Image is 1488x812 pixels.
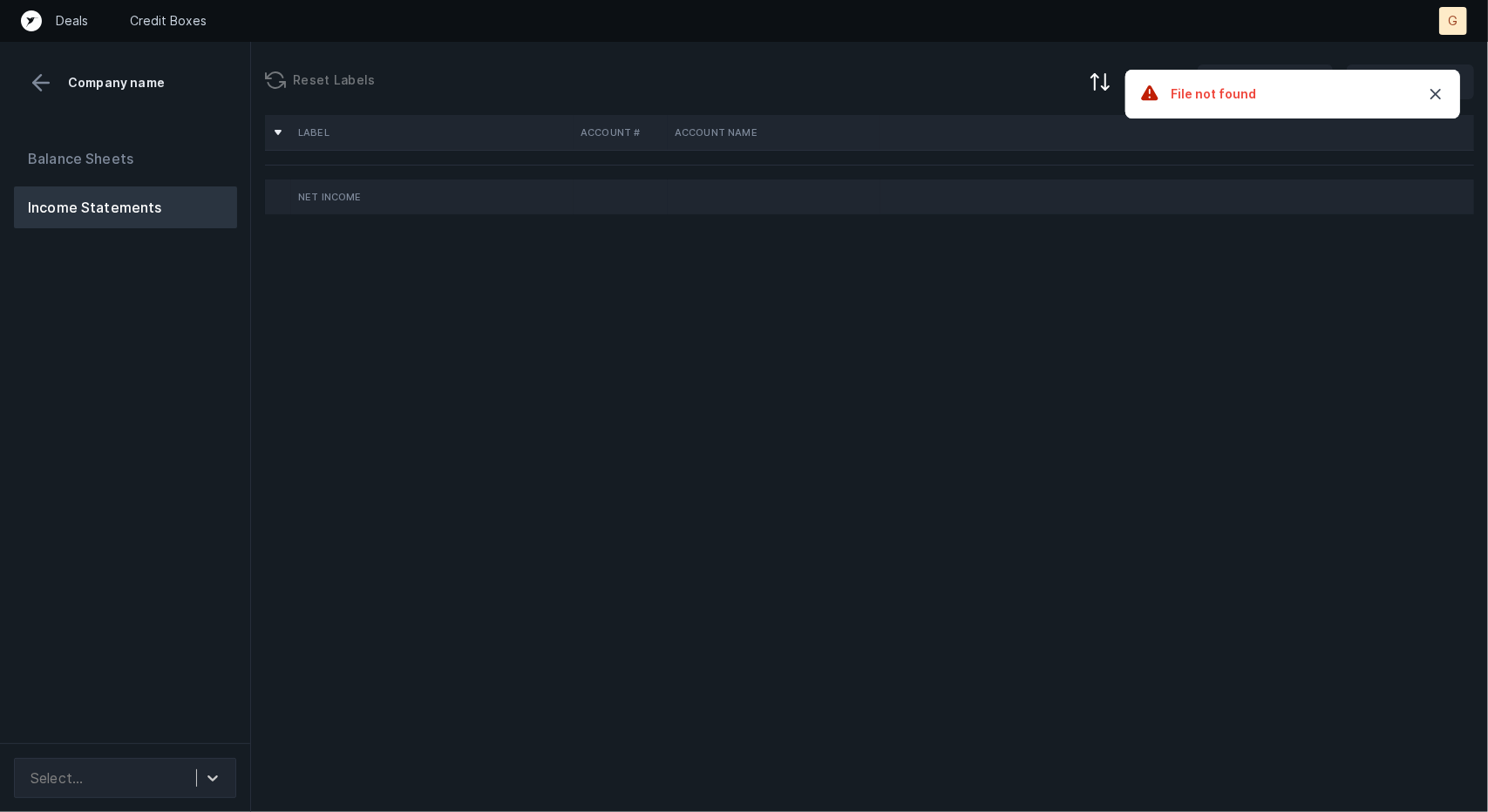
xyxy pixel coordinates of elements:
[574,115,668,150] th: Account #
[14,186,237,228] button: Income Statements
[1171,85,1411,103] h5: File not found
[130,12,207,30] a: Credit Boxes
[1439,7,1467,35] button: G
[1449,12,1458,30] p: G
[31,768,83,788] div: Select...
[668,115,880,150] th: Account Name
[14,138,237,179] button: Balance Sheets
[291,179,574,214] td: Net Income
[14,70,236,96] div: Company name
[1198,64,1333,99] button: Run AutoLabeling
[56,12,88,30] a: Deals
[291,115,574,150] th: Label
[1347,64,1474,99] button: Mark as finished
